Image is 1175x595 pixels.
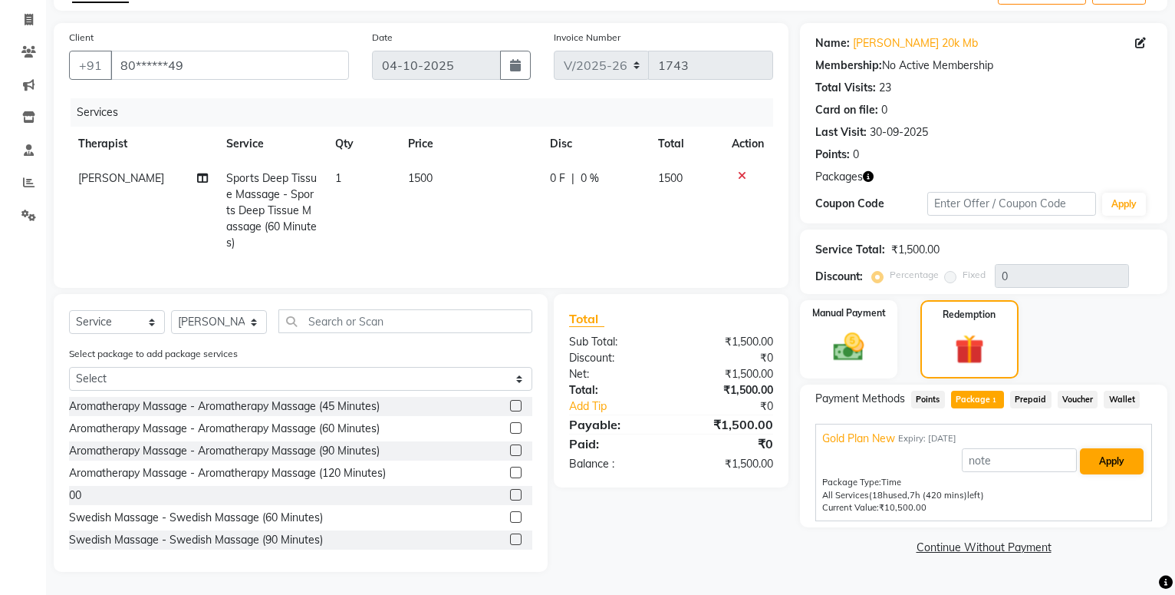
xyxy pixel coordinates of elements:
[869,490,984,501] span: used, left)
[558,398,690,415] a: Add Tip
[69,510,323,526] div: Swedish Massage - Swedish Massage (60 Minutes)
[879,502,927,513] span: ₹10,500.00
[690,398,785,415] div: ₹0
[558,435,671,453] div: Paid:
[558,366,671,382] div: Net:
[69,421,380,437] div: Aromatherapy Massage - Aromatherapy Massage (60 Minutes)
[869,490,888,501] span: (18h
[558,334,671,350] div: Sub Total:
[943,308,996,322] label: Redemption
[815,196,927,212] div: Coupon Code
[78,171,164,185] span: [PERSON_NAME]
[1102,193,1146,216] button: Apply
[278,309,532,333] input: Search or Scan
[881,102,887,118] div: 0
[890,268,939,282] label: Percentage
[569,311,604,327] span: Total
[69,127,217,161] th: Therapist
[815,102,878,118] div: Card on file:
[812,306,886,320] label: Manual Payment
[1080,448,1144,474] button: Apply
[1058,391,1098,408] span: Voucher
[815,242,885,258] div: Service Total:
[1104,391,1140,408] span: Wallet
[671,456,785,472] div: ₹1,500.00
[558,382,671,398] div: Total:
[69,347,238,361] label: Select package to add package services
[911,391,945,408] span: Points
[881,477,901,488] span: Time
[658,171,683,185] span: 1500
[550,170,565,187] span: 0 F
[815,58,882,74] div: Membership:
[815,269,863,285] div: Discount:
[815,80,876,96] div: Total Visits:
[951,391,1004,408] span: Package
[558,456,671,472] div: Balance :
[671,415,785,434] div: ₹1,500.00
[870,124,928,140] div: 30-09-2025
[558,415,671,434] div: Payable:
[69,488,81,504] div: 00
[815,58,1152,74] div: No Active Membership
[571,170,574,187] span: |
[891,242,940,258] div: ₹1,500.00
[990,396,999,405] span: 1
[815,124,867,140] div: Last Visit:
[541,127,649,161] th: Disc
[69,465,386,481] div: Aromatherapy Massage - Aromatherapy Massage (120 Minutes)
[71,98,785,127] div: Services
[399,127,541,161] th: Price
[815,169,863,185] span: Packages
[962,448,1077,472] input: note
[803,540,1164,556] a: Continue Without Payment
[815,147,850,163] div: Points:
[335,171,341,185] span: 1
[326,127,399,161] th: Qty
[853,147,859,163] div: 0
[824,329,874,365] img: _cash.svg
[963,268,986,282] label: Fixed
[898,432,956,445] span: Expiry: [DATE]
[581,170,599,187] span: 0 %
[554,31,620,45] label: Invoice Number
[946,331,993,368] img: _gift.svg
[822,490,869,501] span: All Services
[927,192,1096,216] input: Enter Offer / Coupon Code
[671,334,785,350] div: ₹1,500.00
[1010,391,1052,408] span: Prepaid
[671,435,785,453] div: ₹0
[372,31,393,45] label: Date
[69,31,94,45] label: Client
[822,502,879,513] span: Current Value:
[649,127,722,161] th: Total
[110,51,349,80] input: Search by Name/Mobile/Email/Code
[69,532,323,548] div: Swedish Massage - Swedish Massage (90 Minutes)
[408,171,433,185] span: 1500
[671,382,785,398] div: ₹1,500.00
[69,443,380,459] div: Aromatherapy Massage - Aromatherapy Massage (90 Minutes)
[879,80,891,96] div: 23
[226,171,317,250] span: Sports Deep Tissue Massage - Sports Deep Tissue Massage (60 Minutes)
[558,350,671,366] div: Discount:
[217,127,326,161] th: Service
[69,51,112,80] button: +91
[671,366,785,382] div: ₹1,500.00
[822,477,881,488] span: Package Type:
[815,391,905,407] span: Payment Methods
[822,431,895,447] span: Gold Plan New
[69,398,380,415] div: Aromatherapy Massage - Aromatherapy Massage (45 Minutes)
[910,490,967,501] span: 7h (420 mins)
[671,350,785,366] div: ₹0
[815,35,850,51] div: Name:
[853,35,978,51] a: [PERSON_NAME] 20k Mb
[722,127,773,161] th: Action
